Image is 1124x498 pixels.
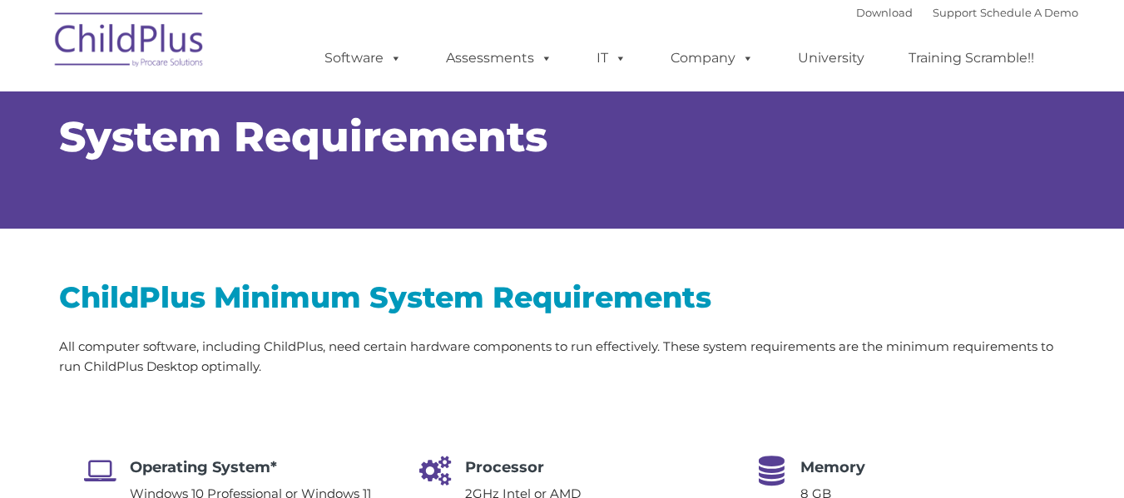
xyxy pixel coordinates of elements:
[59,111,547,162] span: System Requirements
[580,42,643,75] a: IT
[856,6,913,19] a: Download
[933,6,977,19] a: Support
[781,42,881,75] a: University
[980,6,1078,19] a: Schedule A Demo
[800,458,865,476] span: Memory
[654,42,770,75] a: Company
[429,42,569,75] a: Assessments
[47,1,213,84] img: ChildPlus by Procare Solutions
[59,337,1066,377] p: All computer software, including ChildPlus, need certain hardware components to run effectively. ...
[308,42,418,75] a: Software
[130,456,371,479] h4: Operating System*
[59,279,1066,316] h2: ChildPlus Minimum System Requirements
[465,458,544,476] span: Processor
[892,42,1051,75] a: Training Scramble!!
[856,6,1078,19] font: |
